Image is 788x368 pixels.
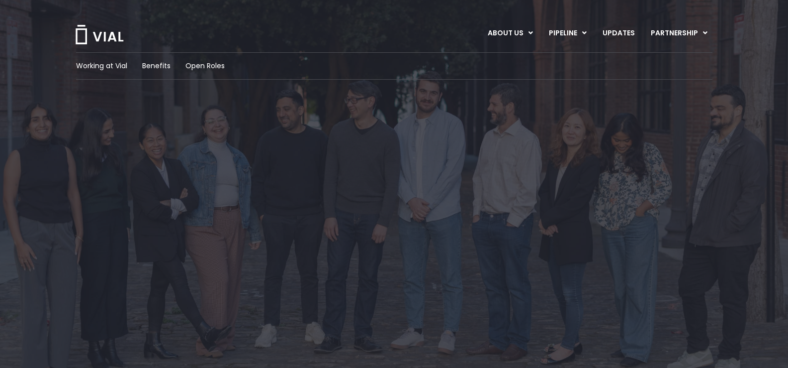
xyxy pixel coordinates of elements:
a: UPDATES [595,25,642,42]
a: PARTNERSHIPMenu Toggle [643,25,715,42]
a: Working at Vial [76,61,127,71]
a: PIPELINEMenu Toggle [541,25,594,42]
a: Open Roles [185,61,225,71]
a: Benefits [142,61,171,71]
img: Vial Logo [75,25,124,44]
a: ABOUT USMenu Toggle [480,25,540,42]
